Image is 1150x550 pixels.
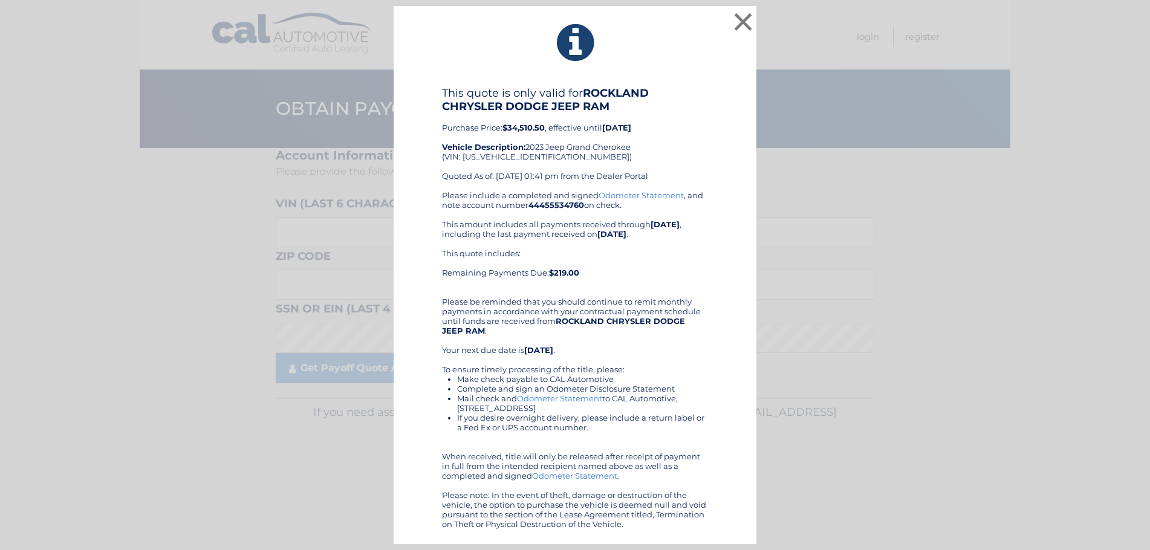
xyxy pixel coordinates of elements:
div: This quote includes: Remaining Payments Due: [442,248,708,287]
b: $34,510.50 [502,123,545,132]
li: Complete and sign an Odometer Disclosure Statement [457,384,708,393]
div: Purchase Price: , effective until 2023 Jeep Grand Cherokee (VIN: [US_VEHICLE_IDENTIFICATION_NUMBE... [442,86,708,190]
b: [DATE] [524,345,553,355]
div: Please include a completed and signed , and note account number on check. This amount includes al... [442,190,708,529]
b: [DATE] [602,123,631,132]
b: [DATE] [651,219,680,229]
li: If you desire overnight delivery, please include a return label or a Fed Ex or UPS account number. [457,413,708,432]
b: [DATE] [597,229,626,239]
strong: Vehicle Description: [442,142,525,152]
b: ROCKLAND CHRYSLER DODGE JEEP RAM [442,86,649,113]
h4: This quote is only valid for [442,86,708,113]
b: 44455534760 [528,200,584,210]
a: Odometer Statement [517,393,602,403]
a: Odometer Statement [599,190,684,200]
li: Mail check and to CAL Automotive, [STREET_ADDRESS] [457,393,708,413]
b: $219.00 [549,268,579,277]
a: Odometer Statement [532,471,617,480]
button: × [731,10,755,34]
li: Make check payable to CAL Automotive [457,374,708,384]
b: ROCKLAND CHRYSLER DODGE JEEP RAM [442,316,685,335]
